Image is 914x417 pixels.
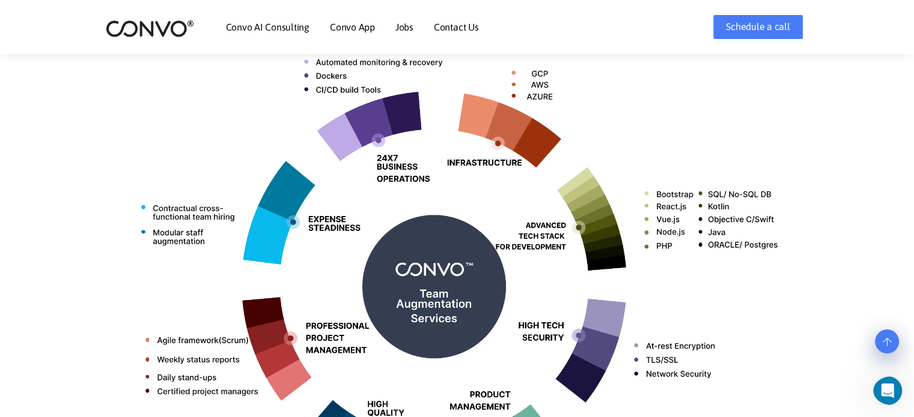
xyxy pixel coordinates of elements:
a: Contact Us [434,22,479,32]
a: Jobs [395,22,413,32]
img: logo_2.png [106,19,194,38]
a: Schedule a call [713,15,802,39]
a: Convo AI Consulting [226,22,309,32]
a: Convo App [330,22,375,32]
iframe: Intercom live chat [873,376,910,405]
